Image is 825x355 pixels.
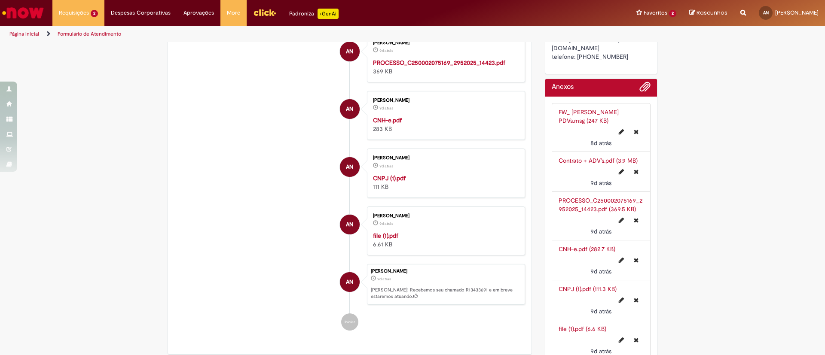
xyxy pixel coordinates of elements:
span: 9d atrás [590,179,611,187]
time: 20/08/2025 16:59:46 [379,48,393,53]
h2: Anexos [552,83,574,91]
p: [PERSON_NAME]! Recebemos seu chamado R13433691 e em breve estaremos atuando. [371,287,520,300]
span: Requisições [59,9,89,17]
time: 20/08/2025 16:59:46 [590,228,611,235]
span: 9d atrás [590,267,611,275]
time: 20/08/2025 16:59:29 [379,164,393,169]
span: AN [763,10,769,15]
button: Editar nome de arquivo CNH-e.pdf [614,253,629,267]
div: [PERSON_NAME] [371,269,520,274]
p: +GenAi [318,9,339,19]
a: CNH-e.pdf (282.7 KB) [559,245,615,253]
button: Editar nome de arquivo Contrato + ADV's.pdf [614,165,629,179]
a: CNPJ (1).pdf [373,174,406,182]
li: Allysson Belle Dalla Nora [174,264,525,305]
ul: Trilhas de página [6,26,544,42]
time: 20/08/2025 16:59:46 [590,179,611,187]
a: FW_ [PERSON_NAME] PDVs.msg (247 KB) [559,108,619,124]
a: Formulário de Atendimento [58,30,121,37]
span: 9d atrás [379,221,393,226]
time: 20/08/2025 16:59:17 [590,347,611,355]
a: PROCESSO_C250002075169_2952025_14423.pdf (369.5 KB) [559,197,642,213]
button: Excluir CNH-e.pdf [629,253,644,267]
time: 20/08/2025 16:59:17 [379,221,393,226]
a: Rascunhos [689,9,727,17]
a: CNPJ (1).pdf (111.3 KB) [559,285,617,293]
a: PROCESSO_C250002075169_2952025_14423.pdf [373,59,505,67]
span: 2 [91,10,98,17]
div: Allysson Belle Dalla Nora [340,99,360,119]
time: 20/08/2025 16:59:40 [379,106,393,111]
img: ServiceNow [1,4,45,21]
a: CNH-e.pdf [373,116,402,124]
a: Contrato + ADV's.pdf (3.9 MB) [559,157,638,164]
div: [PERSON_NAME] [373,213,516,218]
span: 8d atrás [590,139,611,147]
span: AN [346,214,353,235]
span: ola, solicito criação de SAP por favor para contrato de exclusividade email: [EMAIL_ADDRESS][DOMA... [552,10,652,61]
div: Padroniza [289,9,339,19]
a: file (1).pdf (6.6 KB) [559,325,606,333]
time: 20/08/2025 16:59:29 [590,307,611,315]
button: Editar nome de arquivo FW_ Cadastros PDVs.msg [614,125,629,139]
span: More [227,9,240,17]
div: Allysson Belle Dalla Nora [340,215,360,234]
time: 20/08/2025 16:59:40 [590,267,611,275]
span: 9d atrás [379,48,393,53]
span: 2 [669,10,676,17]
a: file (1).pdf [373,232,398,240]
div: [PERSON_NAME] [373,98,516,103]
img: click_logo_yellow_360x200.png [253,6,276,19]
button: Excluir Contrato + ADV's.pdf [629,165,644,179]
a: Página inicial [9,30,39,37]
div: 283 KB [373,116,516,133]
span: 9d atrás [590,307,611,315]
span: Aprovações [183,9,214,17]
button: Editar nome de arquivo CNPJ (1).pdf [614,293,629,307]
span: AN [346,272,353,292]
div: Allysson Belle Dalla Nora [340,272,360,292]
button: Excluir CNPJ (1).pdf [629,293,644,307]
span: AN [346,99,353,119]
span: [PERSON_NAME] [775,9,819,16]
span: Despesas Corporativas [111,9,171,17]
time: 20/08/2025 17:00:30 [377,276,391,282]
span: 9d atrás [590,347,611,355]
span: 9d atrás [377,276,391,282]
div: Allysson Belle Dalla Nora [340,42,360,61]
button: Excluir file (1).pdf [629,333,644,347]
button: Adicionar anexos [639,81,651,97]
span: AN [346,41,353,62]
button: Editar nome de arquivo file (1).pdf [614,333,629,347]
span: Rascunhos [697,9,727,17]
button: Excluir FW_ Cadastros PDVs.msg [629,125,644,139]
span: 9d atrás [590,228,611,235]
div: 111 KB [373,174,516,191]
div: [PERSON_NAME] [373,40,516,46]
div: [PERSON_NAME] [373,155,516,161]
span: Favoritos [644,9,667,17]
button: Excluir PROCESSO_C250002075169_2952025_14423.pdf [629,213,644,227]
span: 9d atrás [379,164,393,169]
button: Editar nome de arquivo PROCESSO_C250002075169_2952025_14423.pdf [614,213,629,227]
div: Allysson Belle Dalla Nora [340,157,360,177]
time: 21/08/2025 13:52:43 [590,139,611,147]
span: 9d atrás [379,106,393,111]
div: 369 KB [373,58,516,76]
span: AN [346,157,353,177]
div: 6.61 KB [373,231,516,249]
